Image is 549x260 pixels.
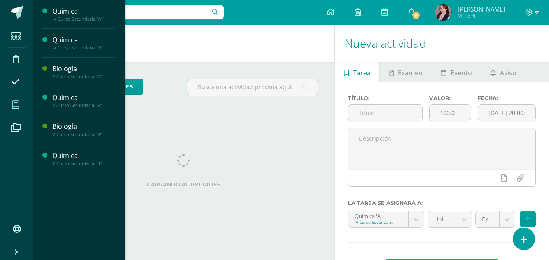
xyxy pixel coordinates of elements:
span: Aviso [500,63,516,83]
a: Química 'A'IV Curso Secundaria [348,211,424,227]
div: Química [52,151,115,160]
div: Química [52,93,115,102]
label: Título: [348,95,423,101]
input: Fecha de entrega [478,105,535,121]
span: Unidad 4 [434,211,450,227]
a: QuímicaV Curso Secundaria "B" [52,151,115,166]
label: La tarea se asignará a: [348,200,536,206]
div: IV Curso Secundaria "A" [52,16,115,22]
a: BiologíaV Curso Secundaria "B" [52,122,115,137]
input: Puntos máximos [430,105,471,121]
input: Busca un usuario... [38,5,224,19]
a: QuímicaIV Curso Secundaria "B" [52,35,115,51]
span: Examen bimestral (30.0%) [482,211,493,227]
div: Biología [52,122,115,131]
input: Título [348,105,422,121]
a: Evento [432,62,481,82]
span: Mi Perfil [458,12,505,19]
span: Tarea [353,63,371,83]
label: Cargando actividades [49,181,318,188]
a: QuímicaIV Curso Secundaria "A" [52,7,115,22]
a: BiologíaV Curso Secundaria "A" [52,64,115,79]
div: Química [52,7,115,16]
input: Busca una actividad próxima aquí... [187,79,318,95]
div: V Curso Secundaria "A" [52,102,115,108]
span: [PERSON_NAME] [458,5,505,13]
div: IV Curso Secundaria "B" [52,45,115,51]
div: V Curso Secundaria "B" [52,160,115,166]
span: Examen [398,63,423,83]
div: Química [52,35,115,45]
span: 9 [411,11,421,20]
img: 256fac8282a297643e415d3697adb7c8.png [435,4,451,21]
div: IV Curso Secundaria [355,219,402,225]
span: Evento [451,63,472,83]
a: Unidad 4 [428,211,472,227]
div: V Curso Secundaria "B" [52,132,115,137]
label: Fecha: [478,95,536,101]
a: Examen bimestral (30.0%) [476,211,515,227]
div: Biología [52,64,115,74]
a: Aviso [481,62,526,82]
a: QuímicaV Curso Secundaria "A" [52,93,115,108]
a: Tarea [335,62,379,82]
div: Química 'A' [355,211,402,219]
label: Valor: [429,95,471,101]
div: V Curso Secundaria "A" [52,74,115,79]
a: Examen [380,62,431,82]
h1: Actividades [43,25,325,62]
h1: Nueva actividad [345,25,539,62]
